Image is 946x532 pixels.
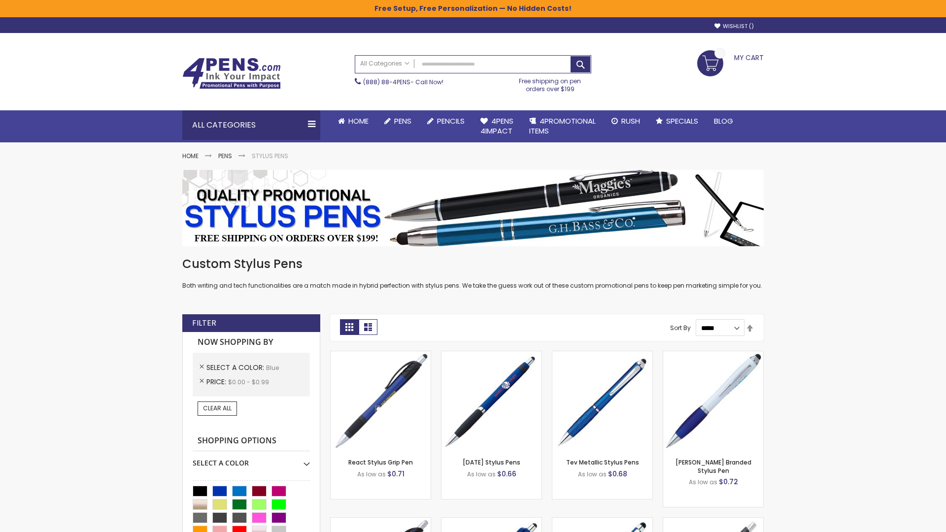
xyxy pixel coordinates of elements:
[663,351,763,451] img: Ion White Branded Stylus Pen-Blue
[182,110,320,140] div: All Categories
[621,116,640,126] span: Rush
[689,478,717,486] span: As low as
[203,404,232,412] span: Clear All
[363,78,410,86] a: (888) 88-4PENS
[509,73,592,93] div: Free shipping on pen orders over $199
[666,116,698,126] span: Specials
[529,116,596,136] span: 4PROMOTIONAL ITEMS
[663,351,763,359] a: Ion White Branded Stylus Pen-Blue
[441,351,541,451] img: Epiphany Stylus Pens-Blue
[192,318,216,329] strong: Filter
[473,110,521,142] a: 4Pens4impact
[521,110,604,142] a: 4PROMOTIONALITEMS
[648,110,706,132] a: Specials
[363,78,443,86] span: - Call Now!
[394,116,411,126] span: Pens
[252,152,288,160] strong: Stylus Pens
[676,458,751,474] a: [PERSON_NAME] Branded Stylus Pen
[463,458,520,466] a: [DATE] Stylus Pens
[706,110,741,132] a: Blog
[437,116,465,126] span: Pencils
[552,517,652,526] a: Custom Stylus Grip Pens-Blue
[355,56,414,72] a: All Categories
[193,332,310,353] strong: Now Shopping by
[719,477,738,487] span: $0.72
[266,364,279,372] span: Blue
[360,60,409,67] span: All Categories
[714,116,733,126] span: Blog
[714,23,754,30] a: Wishlist
[604,110,648,132] a: Rush
[218,152,232,160] a: Pens
[497,469,516,479] span: $0.66
[330,110,376,132] a: Home
[663,517,763,526] a: Souvenir® Anthem Stylus Pen-Blue
[467,470,496,478] span: As low as
[228,378,269,386] span: $0.00 - $0.99
[376,110,419,132] a: Pens
[331,351,431,359] a: React Stylus Grip Pen-Blue
[182,256,764,290] div: Both writing and tech functionalities are a match made in hybrid perfection with stylus pens. We ...
[387,469,405,479] span: $0.71
[193,431,310,452] strong: Shopping Options
[552,351,652,451] img: Tev Metallic Stylus Pens-Blue
[441,517,541,526] a: Pearl Element Stylus Pens-Blue
[331,517,431,526] a: Story Stylus Custom Pen-Blue
[206,377,228,387] span: Price
[348,458,413,466] a: React Stylus Grip Pen
[182,170,764,246] img: Stylus Pens
[419,110,473,132] a: Pencils
[552,351,652,359] a: Tev Metallic Stylus Pens-Blue
[182,152,199,160] a: Home
[182,256,764,272] h1: Custom Stylus Pens
[441,351,541,359] a: Epiphany Stylus Pens-Blue
[608,469,627,479] span: $0.68
[578,470,607,478] span: As low as
[357,470,386,478] span: As low as
[670,324,691,332] label: Sort By
[193,451,310,468] div: Select A Color
[331,351,431,451] img: React Stylus Grip Pen-Blue
[566,458,639,466] a: Tev Metallic Stylus Pens
[348,116,369,126] span: Home
[198,401,237,415] a: Clear All
[480,116,513,136] span: 4Pens 4impact
[206,363,266,372] span: Select A Color
[340,319,359,335] strong: Grid
[182,58,281,89] img: 4Pens Custom Pens and Promotional Products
